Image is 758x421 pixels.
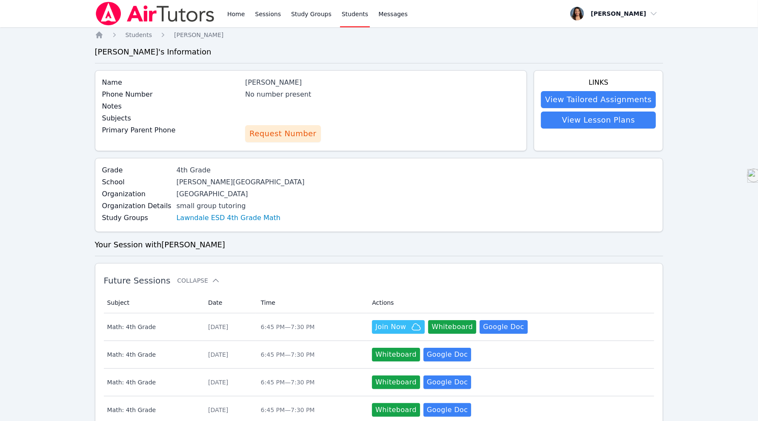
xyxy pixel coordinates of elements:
[261,324,315,330] span: 6:45 PM — 7:30 PM
[102,77,240,88] label: Name
[261,379,315,386] span: 6:45 PM — 7:30 PM
[256,292,367,313] th: Time
[102,177,172,187] label: School
[107,350,198,359] span: Math: 4th Grade
[176,213,280,223] a: Lawndale ESD 4th Grade Math
[176,189,313,199] div: [GEOGRAPHIC_DATA]
[102,201,172,211] label: Organization Details
[107,323,198,331] span: Math: 4th Grade
[102,125,240,135] label: Primary Parent Phone
[174,31,223,39] a: [PERSON_NAME]
[428,320,476,334] button: Whiteboard
[102,101,240,112] label: Notes
[372,348,420,361] button: Whiteboard
[245,77,520,88] div: [PERSON_NAME]
[104,313,655,341] tr: Math: 4th Grade[DATE]6:45 PM—7:30 PMJoin NowWhiteboardGoogle Doc
[375,322,406,332] span: Join Now
[480,320,527,334] a: Google Doc
[102,213,172,223] label: Study Groups
[208,350,251,359] div: [DATE]
[95,46,664,58] h3: [PERSON_NAME] 's Information
[104,292,203,313] th: Subject
[423,403,471,417] a: Google Doc
[102,165,172,175] label: Grade
[107,406,198,414] span: Math: 4th Grade
[208,323,251,331] div: [DATE]
[245,125,320,142] button: Request Number
[104,275,171,286] span: Future Sessions
[208,406,251,414] div: [DATE]
[378,10,408,18] span: Messages
[245,89,520,100] div: No number present
[372,403,420,417] button: Whiteboard
[261,407,315,413] span: 6:45 PM — 7:30 PM
[208,378,251,387] div: [DATE]
[102,189,172,199] label: Organization
[176,177,313,187] div: [PERSON_NAME][GEOGRAPHIC_DATA]
[126,31,152,39] a: Students
[541,77,656,88] h4: Links
[126,32,152,38] span: Students
[177,276,220,285] button: Collapse
[95,31,664,39] nav: Breadcrumb
[95,2,215,26] img: Air Tutors
[249,128,316,140] span: Request Number
[174,32,223,38] span: [PERSON_NAME]
[176,165,313,175] div: 4th Grade
[372,375,420,389] button: Whiteboard
[104,369,655,396] tr: Math: 4th Grade[DATE]6:45 PM—7:30 PMWhiteboardGoogle Doc
[261,351,315,358] span: 6:45 PM — 7:30 PM
[102,113,240,123] label: Subjects
[541,112,656,129] a: View Lesson Plans
[423,348,471,361] a: Google Doc
[541,91,656,108] a: View Tailored Assignments
[104,341,655,369] tr: Math: 4th Grade[DATE]6:45 PM—7:30 PMWhiteboardGoogle Doc
[102,89,240,100] label: Phone Number
[176,201,313,211] div: small group tutoring
[423,375,471,389] a: Google Doc
[367,292,654,313] th: Actions
[203,292,256,313] th: Date
[372,320,425,334] button: Join Now
[107,378,198,387] span: Math: 4th Grade
[95,239,664,251] h3: Your Session with [PERSON_NAME]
